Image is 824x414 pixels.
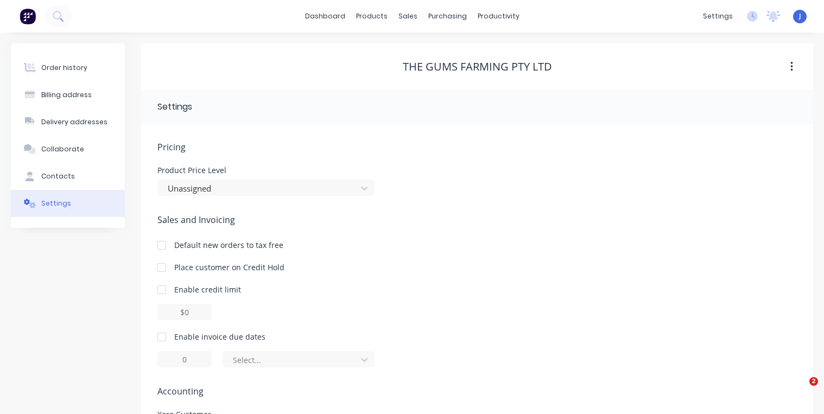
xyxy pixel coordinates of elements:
button: Collaborate [11,136,125,163]
div: Billing address [41,90,92,100]
div: products [351,8,393,24]
input: 0 [157,351,212,367]
button: Order history [11,54,125,81]
div: The Gums Farming Pty Ltd [403,60,552,73]
div: Default new orders to tax free [174,239,283,251]
button: Delivery addresses [11,109,125,136]
div: Collaborate [41,144,84,154]
a: dashboard [300,8,351,24]
input: $0 [157,304,212,320]
div: Contacts [41,171,75,181]
div: Select... [233,354,350,366]
div: settings [698,8,738,24]
span: Accounting [157,385,797,398]
span: Sales and Invoicing [157,213,797,226]
img: Factory [20,8,36,24]
div: Delivery addresses [41,117,107,127]
span: 2 [809,377,818,386]
button: Contacts [11,163,125,190]
div: Order history [41,63,87,73]
div: Settings [157,100,192,113]
span: Pricing [157,141,797,154]
button: Billing address [11,81,125,109]
div: Enable credit limit [174,284,241,295]
div: sales [393,8,423,24]
span: J [799,11,801,21]
div: Settings [41,199,71,208]
div: Place customer on Credit Hold [174,262,284,273]
button: Settings [11,190,125,217]
div: productivity [472,8,525,24]
div: Product Price Level [157,167,375,174]
div: purchasing [423,8,472,24]
iframe: Intercom live chat [787,377,813,403]
div: Enable invoice due dates [174,331,265,342]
